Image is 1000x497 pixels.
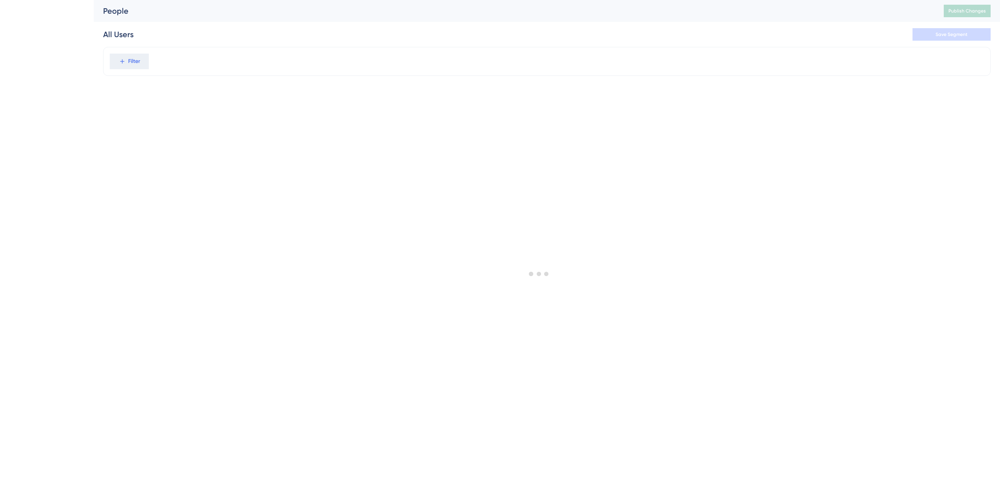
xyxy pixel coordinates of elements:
div: All Users [103,29,134,40]
span: Publish Changes [948,8,986,14]
span: Save Segment [936,31,968,38]
button: Save Segment [912,28,991,41]
div: People [103,5,924,16]
button: Publish Changes [944,5,991,17]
